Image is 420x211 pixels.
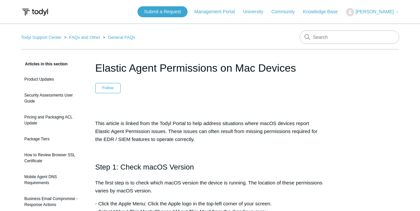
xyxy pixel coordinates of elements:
[21,6,49,18] img: Todyl Support Center Help Center home page
[95,119,325,143] p: This article is linked from the Todyl Portal to help address situations where macOS devices repor...
[69,35,100,40] a: FAQs and Other
[21,62,67,66] span: Articles in this section
[95,161,325,173] h2: Step 1: Check macOS Version
[21,89,85,107] a: Security Assessments User Guide
[95,60,325,76] h1: Elastic Agent Permissions on Mac Devices
[243,8,270,15] a: University
[271,8,301,15] a: Community
[21,171,85,189] a: Mobile Agent DNS Requirements
[95,83,121,93] button: Follow Article
[194,8,241,15] a: Management Portal
[95,179,325,195] p: The first step is to check which macOS version the device is running. The location of these permi...
[102,35,135,40] li: General FAQs
[21,73,85,86] a: Product Updates
[21,35,63,40] li: Todyl Support Center
[21,192,85,211] a: Business Email Compromise - Response Actions
[137,6,188,17] a: Submit a Request
[21,35,61,40] a: Todyl Support Center
[21,133,85,145] a: Package Tiers
[21,111,85,129] a: Pricing and Packaging ACL Update
[346,8,399,16] button: [PERSON_NAME]
[299,31,399,44] input: Search
[63,35,102,40] li: FAQs and Other
[108,35,135,40] a: General FAQs
[356,9,394,14] span: [PERSON_NAME]
[303,8,344,15] a: Knowledge Base
[21,149,85,167] a: How to Review Browser SSL Certificate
